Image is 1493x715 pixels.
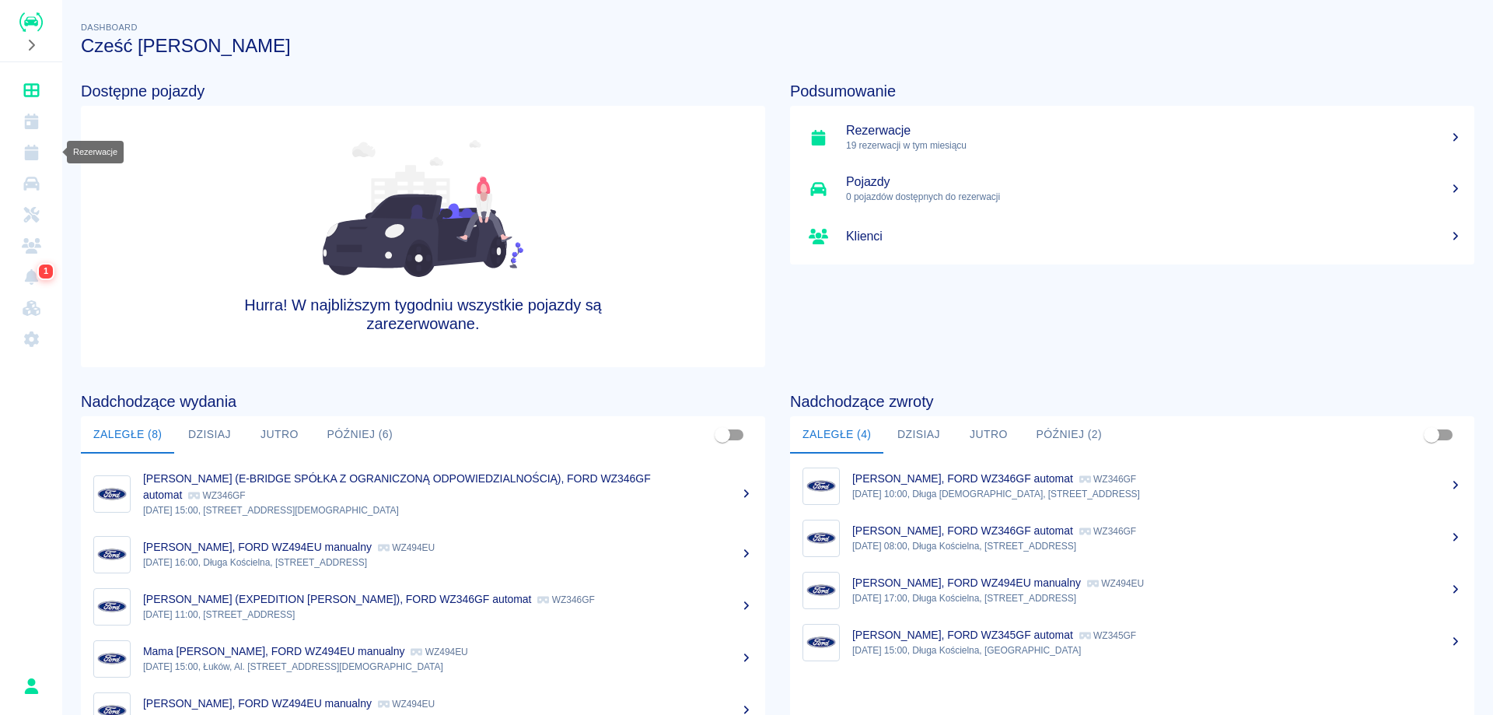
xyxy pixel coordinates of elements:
[790,460,1474,512] a: Image[PERSON_NAME], FORD WZ346GF automat WZ346GF[DATE] 10:00, Długa [DEMOGRAPHIC_DATA], [STREET_A...
[953,416,1023,454] button: Jutro
[143,503,753,517] p: [DATE] 15:00, [STREET_ADDRESS][DEMOGRAPHIC_DATA]
[790,392,1474,411] h4: Nadchodzące zwroty
[81,580,765,633] a: Image[PERSON_NAME] (EXPEDITION [PERSON_NAME]), FORD WZ346GF automat WZ346GF[DATE] 11:00, [STREET_...
[97,592,127,622] img: Image
[81,416,174,454] button: Zaległe (8)
[97,479,127,509] img: Image
[883,416,953,454] button: Dzisiaj
[188,490,245,501] p: WZ346GF
[852,487,1462,501] p: [DATE] 10:00, Długa [DEMOGRAPHIC_DATA], [STREET_ADDRESS]
[143,697,372,710] p: [PERSON_NAME], FORD WZ494EU manualny
[378,699,435,710] p: WZ494EU
[6,137,56,168] a: Rezerwacje
[1079,474,1136,485] p: WZ346GF
[81,35,1474,57] h3: Cześć [PERSON_NAME]
[790,564,1474,616] a: Image[PERSON_NAME], FORD WZ494EU manualny WZ494EU[DATE] 17:00, Długa Kościelna, [STREET_ADDRESS]
[852,539,1462,553] p: [DATE] 08:00, Długa Kościelna, [STREET_ADDRESS]
[40,264,51,279] span: 1
[19,12,43,32] img: Renthelp
[15,670,47,703] button: Sebastian Szczęśniak
[852,591,1462,605] p: [DATE] 17:00, Długa Kościelna, [STREET_ADDRESS]
[846,190,1462,204] p: 0 pojazdów dostępnych do rezerwacji
[218,296,628,333] h4: Hurra! W najbliższym tygodniu wszystkie pojazdy są zarezerwowane.
[708,420,737,450] span: Pokaż przypisane tylko do mnie
[174,416,244,454] button: Dzisiaj
[67,141,124,163] div: Rezerwacje
[852,577,1081,589] p: [PERSON_NAME], FORD WZ494EU manualny
[790,163,1474,215] a: Pojazdy0 pojazdów dostępnych do rezerwacji
[806,576,836,605] img: Image
[378,542,435,553] p: WZ494EU
[1087,578,1144,589] p: WZ494EU
[81,82,765,100] h4: Dostępne pojazdy
[6,293,56,324] a: Widget WWW
[143,556,753,570] p: [DATE] 16:00, Długa Kościelna, [STREET_ADDRESS]
[790,215,1474,258] a: Klienci
[143,608,753,622] p: [DATE] 11:00, [STREET_ADDRESS]
[143,541,372,553] p: [PERSON_NAME], FORD WZ494EU manualny
[411,647,467,657] p: WZ494EU
[6,324,56,355] a: Ustawienia
[1023,416,1114,454] button: Później (2)
[790,112,1474,163] a: Rezerwacje19 rezerwacji w tym miesiącu
[244,416,314,454] button: Jutro
[806,471,836,501] img: Image
[806,524,836,553] img: Image
[1079,526,1136,537] p: WZ346GF
[97,644,127,674] img: Image
[537,594,594,605] p: WZ346GF
[852,524,1073,537] p: [PERSON_NAME], FORD WZ346GF automat
[143,660,753,674] p: [DATE] 15:00, Łuków, Al. [STREET_ADDRESS][DEMOGRAPHIC_DATA]
[790,616,1474,668] a: Image[PERSON_NAME], FORD WZ345GF automat WZ345GF[DATE] 15:00, Długa Kościelna, [GEOGRAPHIC_DATA]
[846,138,1462,152] p: 19 rezerwacji w tym miesiącu
[846,229,1462,244] h5: Klienci
[19,35,43,55] button: Rozwiń nawigację
[6,106,56,137] a: Kalendarz
[323,140,523,277] img: Fleet
[6,199,56,230] a: Serwisy
[143,645,404,657] p: Mama [PERSON_NAME], FORD WZ494EU manualny
[790,512,1474,564] a: Image[PERSON_NAME], FORD WZ346GF automat WZ346GF[DATE] 08:00, Długa Kościelna, [STREET_ADDRESS]
[314,416,405,454] button: Później (6)
[81,392,765,411] h4: Nadchodzące wydania
[6,261,56,293] a: Powiadomienia
[1079,630,1136,641] p: WZ345GF
[852,629,1073,641] p: [PERSON_NAME], FORD WZ345GF automat
[1417,420,1446,450] span: Pokaż przypisane tylko do mnie
[81,633,765,685] a: ImageMama [PERSON_NAME], FORD WZ494EU manualny WZ494EU[DATE] 15:00, Łuków, Al. [STREET_ADDRESS][D...
[6,230,56,261] a: Klienci
[852,643,1462,657] p: [DATE] 15:00, Długa Kościelna, [GEOGRAPHIC_DATA]
[790,416,883,454] button: Zaległe (4)
[6,168,56,199] a: Flota
[790,82,1474,100] h4: Podsumowanie
[143,593,531,605] p: [PERSON_NAME] (EXPEDITION [PERSON_NAME]), FORD WZ346GF automat
[81,460,765,528] a: Image[PERSON_NAME] (E-BRIDGE SPÓŁKA Z OGRANICZONĄ ODPOWIEDZIALNOŚCIĄ), FORD WZ346GF automat WZ346...
[81,23,138,32] span: Dashboard
[846,123,1462,138] h5: Rezerwacje
[6,75,56,106] a: Dashboard
[852,472,1073,485] p: [PERSON_NAME], FORD WZ346GF automat
[846,174,1462,190] h5: Pojazdy
[97,540,127,570] img: Image
[81,528,765,580] a: Image[PERSON_NAME], FORD WZ494EU manualny WZ494EU[DATE] 16:00, Długa Kościelna, [STREET_ADDRESS]
[143,472,651,501] p: [PERSON_NAME] (E-BRIDGE SPÓŁKA Z OGRANICZONĄ ODPOWIEDZIALNOŚCIĄ), FORD WZ346GF automat
[806,628,836,657] img: Image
